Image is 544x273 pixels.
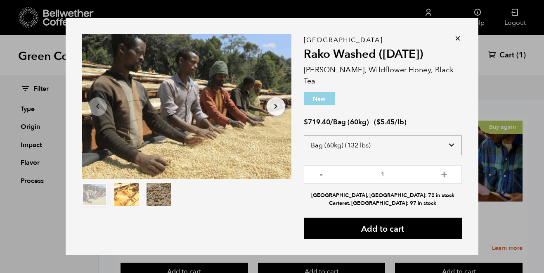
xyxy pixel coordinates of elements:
[395,117,404,127] span: /lb
[376,117,395,127] bdi: 5.45
[304,47,462,62] h2: Rako Washed ([DATE])
[439,169,449,178] button: +
[374,117,407,127] span: ( )
[304,192,462,199] li: [GEOGRAPHIC_DATA], [GEOGRAPHIC_DATA]: 72 in stock
[304,92,335,105] p: New
[304,64,462,87] p: [PERSON_NAME], Wildflower Honey, Black Tea
[304,199,462,207] li: Carteret, [GEOGRAPHIC_DATA]: 97 in stock
[330,117,333,127] span: /
[304,117,330,127] bdi: 719.40
[304,218,462,239] button: Add to cart
[333,117,369,127] span: Bag (60kg)
[376,117,381,127] span: $
[316,169,326,178] button: -
[304,117,308,127] span: $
